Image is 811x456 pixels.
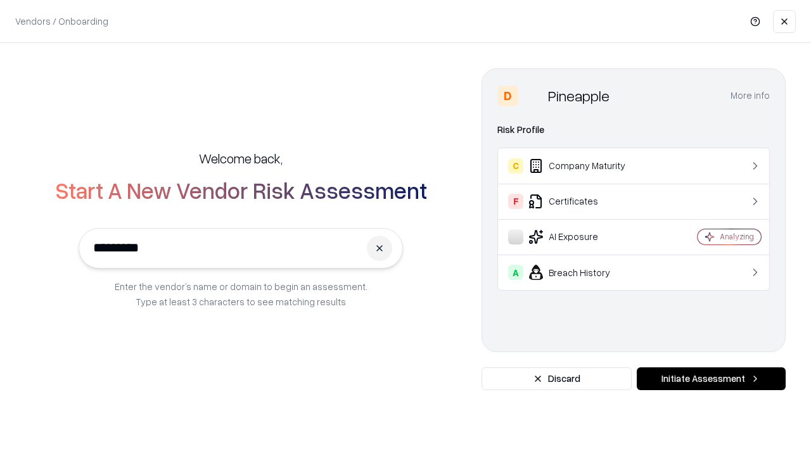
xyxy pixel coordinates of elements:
[15,15,108,28] p: Vendors / Onboarding
[508,265,523,280] div: A
[508,158,660,174] div: Company Maturity
[482,367,632,390] button: Discard
[199,149,283,167] h5: Welcome back,
[637,367,786,390] button: Initiate Assessment
[548,85,610,106] div: Pineapple
[508,265,660,280] div: Breach History
[508,194,660,209] div: Certificates
[720,231,754,242] div: Analyzing
[508,229,660,244] div: AI Exposure
[497,122,770,137] div: Risk Profile
[115,279,367,309] p: Enter the vendor’s name or domain to begin an assessment. Type at least 3 characters to see match...
[508,158,523,174] div: C
[508,194,523,209] div: F
[523,85,543,106] img: Pineapple
[55,177,427,203] h2: Start A New Vendor Risk Assessment
[497,85,518,106] div: D
[731,84,770,107] button: More info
